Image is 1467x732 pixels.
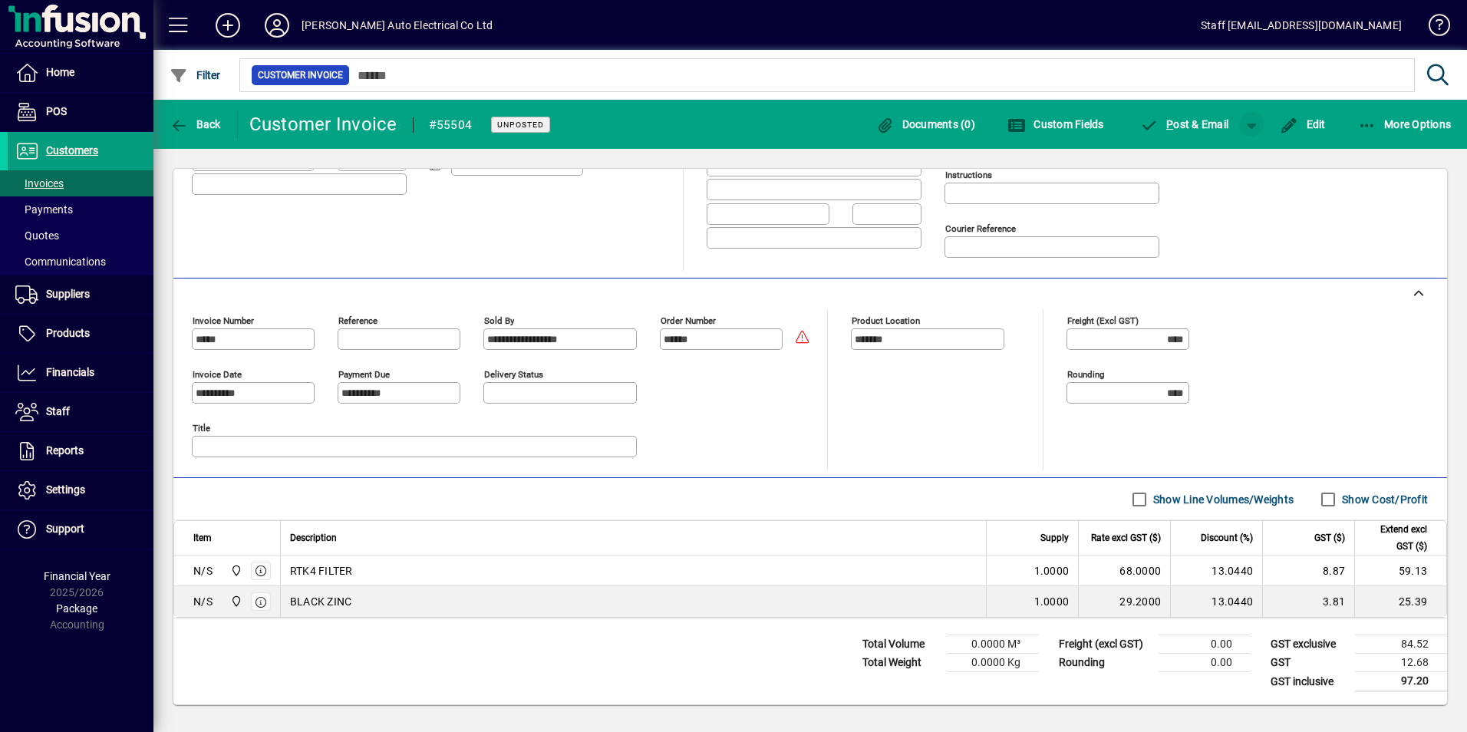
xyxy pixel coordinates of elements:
[497,120,544,130] span: Unposted
[947,654,1039,672] td: 0.0000 Kg
[1004,110,1108,138] button: Custom Fields
[46,405,70,417] span: Staff
[302,13,493,38] div: [PERSON_NAME] Auto Electrical Co Ltd
[338,315,377,326] mat-label: Reference
[1132,110,1237,138] button: Post & Email
[947,635,1039,654] td: 0.0000 M³
[8,471,153,509] a: Settings
[8,315,153,353] a: Products
[56,602,97,615] span: Package
[945,223,1016,234] mat-label: Courier Reference
[1091,529,1161,546] span: Rate excl GST ($)
[1354,556,1446,586] td: 59.13
[15,177,64,190] span: Invoices
[1159,635,1251,654] td: 0.00
[46,105,67,117] span: POS
[8,275,153,314] a: Suppliers
[166,110,225,138] button: Back
[1034,563,1070,579] span: 1.0000
[852,315,920,326] mat-label: Product location
[1262,586,1354,617] td: 3.81
[153,110,238,138] app-page-header-button: Back
[8,54,153,92] a: Home
[193,423,210,434] mat-label: Title
[46,327,90,339] span: Products
[15,256,106,268] span: Communications
[203,12,252,39] button: Add
[8,93,153,131] a: POS
[1354,110,1455,138] button: More Options
[290,563,353,579] span: RTK4 FILTER
[429,113,473,137] div: #55504
[1088,594,1161,609] div: 29.2000
[8,393,153,431] a: Staff
[193,529,212,546] span: Item
[1007,118,1104,130] span: Custom Fields
[1263,654,1355,672] td: GST
[1276,110,1330,138] button: Edit
[1201,13,1402,38] div: Staff [EMAIL_ADDRESS][DOMAIN_NAME]
[193,563,213,579] div: N/S
[15,229,59,242] span: Quotes
[46,366,94,378] span: Financials
[1417,3,1448,53] a: Knowledge Base
[290,529,337,546] span: Description
[8,354,153,392] a: Financials
[46,444,84,457] span: Reports
[1034,594,1070,609] span: 1.0000
[1166,118,1173,130] span: P
[1262,556,1354,586] td: 8.87
[1201,529,1253,546] span: Discount (%)
[661,315,716,326] mat-label: Order number
[8,196,153,223] a: Payments
[46,523,84,535] span: Support
[1355,654,1447,672] td: 12.68
[193,594,213,609] div: N/S
[166,61,225,89] button: Filter
[1088,563,1161,579] div: 68.0000
[945,170,992,180] mat-label: Instructions
[1140,118,1229,130] span: ost & Email
[1314,529,1345,546] span: GST ($)
[1355,672,1447,691] td: 97.20
[484,369,543,380] mat-label: Delivery status
[484,315,514,326] mat-label: Sold by
[8,510,153,549] a: Support
[1355,635,1447,654] td: 84.52
[1358,118,1452,130] span: More Options
[46,66,74,78] span: Home
[1159,654,1251,672] td: 0.00
[1067,315,1139,326] mat-label: Freight (excl GST)
[44,570,110,582] span: Financial Year
[170,69,221,81] span: Filter
[8,223,153,249] a: Quotes
[855,635,947,654] td: Total Volume
[338,369,390,380] mat-label: Payment due
[258,68,343,83] span: Customer Invoice
[290,594,352,609] span: BLACK ZINC
[249,112,397,137] div: Customer Invoice
[46,288,90,300] span: Suppliers
[1354,586,1446,617] td: 25.39
[1280,118,1326,130] span: Edit
[1170,586,1262,617] td: 13.0440
[46,483,85,496] span: Settings
[15,203,73,216] span: Payments
[1051,635,1159,654] td: Freight (excl GST)
[193,315,254,326] mat-label: Invoice number
[1067,369,1104,380] mat-label: Rounding
[872,110,979,138] button: Documents (0)
[8,170,153,196] a: Invoices
[1364,521,1427,555] span: Extend excl GST ($)
[1263,672,1355,691] td: GST inclusive
[193,369,242,380] mat-label: Invoice date
[252,12,302,39] button: Profile
[1339,492,1428,507] label: Show Cost/Profit
[875,118,975,130] span: Documents (0)
[170,118,221,130] span: Back
[855,654,947,672] td: Total Weight
[226,562,244,579] span: Central
[226,593,244,610] span: Central
[8,432,153,470] a: Reports
[1051,654,1159,672] td: Rounding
